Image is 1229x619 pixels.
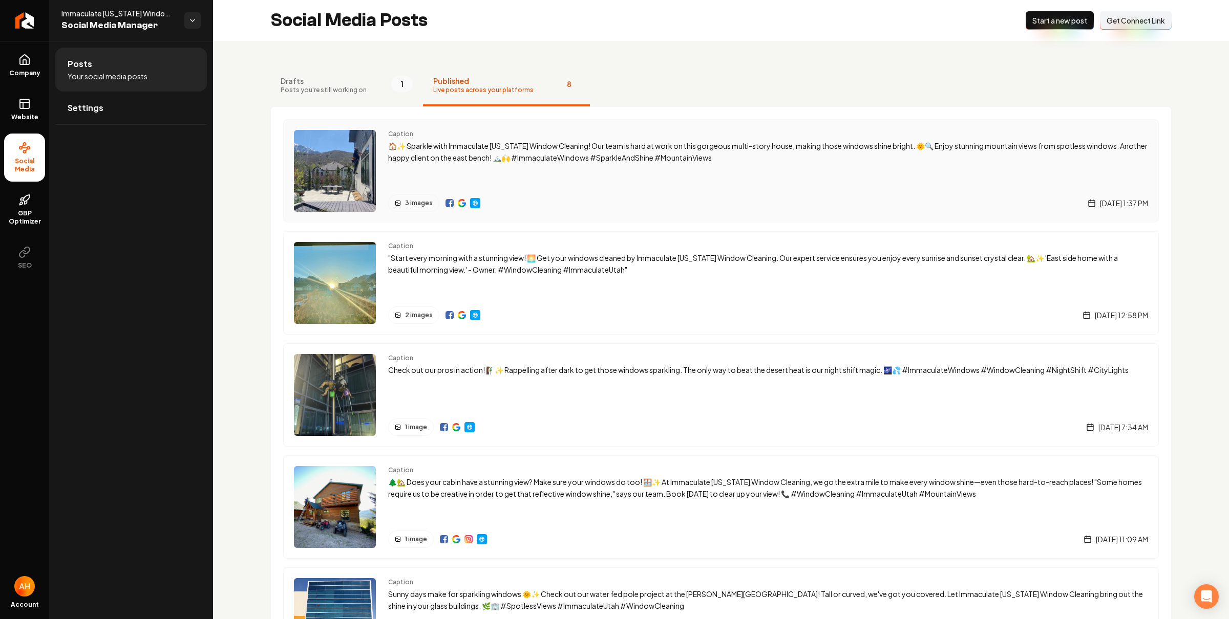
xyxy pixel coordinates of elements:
span: [DATE] 12:58 PM [1095,310,1148,320]
span: Your social media posts. [68,71,150,81]
img: Google [458,311,466,319]
span: Caption [388,578,1148,586]
span: SEO [14,261,36,270]
span: [DATE] 7:34 AM [1098,422,1148,432]
img: Instagram [464,535,473,543]
a: Post previewCaption🏠✨ Sparkle with Immaculate [US_STATE] Window Cleaning! Our team is hard at wor... [283,119,1159,223]
button: Get Connect Link [1100,11,1172,30]
span: 1 image [405,423,427,431]
p: Check out our pros in action! 🧗‍♂️✨ Rappelling after dark to get those windows sparkling. The onl... [388,364,1148,376]
img: Post preview [294,466,376,548]
span: [DATE] 11:09 AM [1096,534,1148,544]
a: View on Google Business Profile [452,535,460,543]
div: Open Intercom Messenger [1194,584,1219,609]
a: View on Facebook [440,423,448,431]
span: Account [11,601,39,609]
a: View on Google Business Profile [452,423,460,431]
img: Facebook [446,199,454,207]
img: Facebook [440,535,448,543]
a: Website [477,534,487,544]
p: "Start every morning with a stunning view! 🌅 Get your windows cleaned by Immaculate [US_STATE] Wi... [388,252,1148,276]
span: Immaculate [US_STATE] Window Cleaning [61,8,176,18]
a: Post previewCaption"Start every morning with a stunning view! 🌅 Get your windows cleaned by Immac... [283,231,1159,335]
span: Social Media Manager [61,18,176,33]
span: Published [433,76,534,86]
img: Website [465,423,474,431]
img: Facebook [440,423,448,431]
span: Posts [68,58,92,70]
img: Google [452,423,460,431]
img: Post preview [294,130,376,212]
a: Website [4,90,45,129]
a: GBP Optimizer [4,186,45,234]
span: 1 image [405,535,427,543]
span: Caption [388,242,1148,250]
p: Sunny days make for sparkling windows 🌞✨ Check out our water fed pole project at the [PERSON_NAME... [388,588,1148,612]
img: Rebolt Logo [15,12,34,29]
span: Get Connect Link [1107,15,1165,26]
a: View on Facebook [446,311,454,319]
span: 3 images [405,199,433,207]
img: Post preview [294,354,376,436]
span: Live posts across your platforms [433,86,534,94]
p: 🌲🏡 Does your cabin have a stunning view? Make sure your windows do too! 🪟✨ At Immaculate [US_STAT... [388,476,1148,500]
span: 2 images [405,311,433,319]
span: 1 [391,76,413,92]
a: View on Facebook [440,535,448,543]
a: Website [470,310,480,320]
button: Start a new post [1026,11,1094,30]
span: Posts you're still working on [281,86,367,94]
nav: Tabs [270,65,1172,106]
a: Settings [55,92,207,124]
span: Website [7,113,43,121]
span: Company [5,69,45,77]
button: Open user button [14,576,35,596]
span: Caption [388,130,1148,138]
span: Social Media [4,157,45,173]
span: Start a new post [1032,15,1087,26]
img: Google [452,535,460,543]
button: PublishedLive posts across your platforms8 [423,65,590,106]
h2: Social Media Posts [270,10,428,31]
a: Website [470,198,480,208]
img: Website [471,311,479,319]
span: Caption [388,354,1148,362]
span: GBP Optimizer [4,209,45,226]
img: Facebook [446,311,454,319]
button: SEO [4,238,45,278]
a: View on Instagram [464,535,473,543]
span: Drafts [281,76,367,86]
button: DraftsPosts you're still working on1 [270,65,423,106]
span: 8 [558,76,580,92]
a: View on Google Business Profile [458,199,466,207]
img: Anthony Hurgoi [14,576,35,596]
span: [DATE] 1:37 PM [1100,198,1148,208]
a: View on Google Business Profile [458,311,466,319]
a: Website [464,422,475,432]
img: Website [471,199,479,207]
a: Company [4,46,45,85]
a: View on Facebook [446,199,454,207]
img: Post preview [294,242,376,324]
img: Google [458,199,466,207]
span: Settings [68,102,103,114]
a: Post previewCaptionCheck out our pros in action! 🧗‍♂️✨ Rappelling after dark to get those windows... [283,343,1159,447]
p: 🏠✨ Sparkle with Immaculate [US_STATE] Window Cleaning! Our team is hard at work on this gorgeous ... [388,140,1148,164]
span: Caption [388,466,1148,474]
a: Post previewCaption🌲🏡 Does your cabin have a stunning view? Make sure your windows do too! 🪟✨ At ... [283,455,1159,559]
img: Website [478,535,486,543]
